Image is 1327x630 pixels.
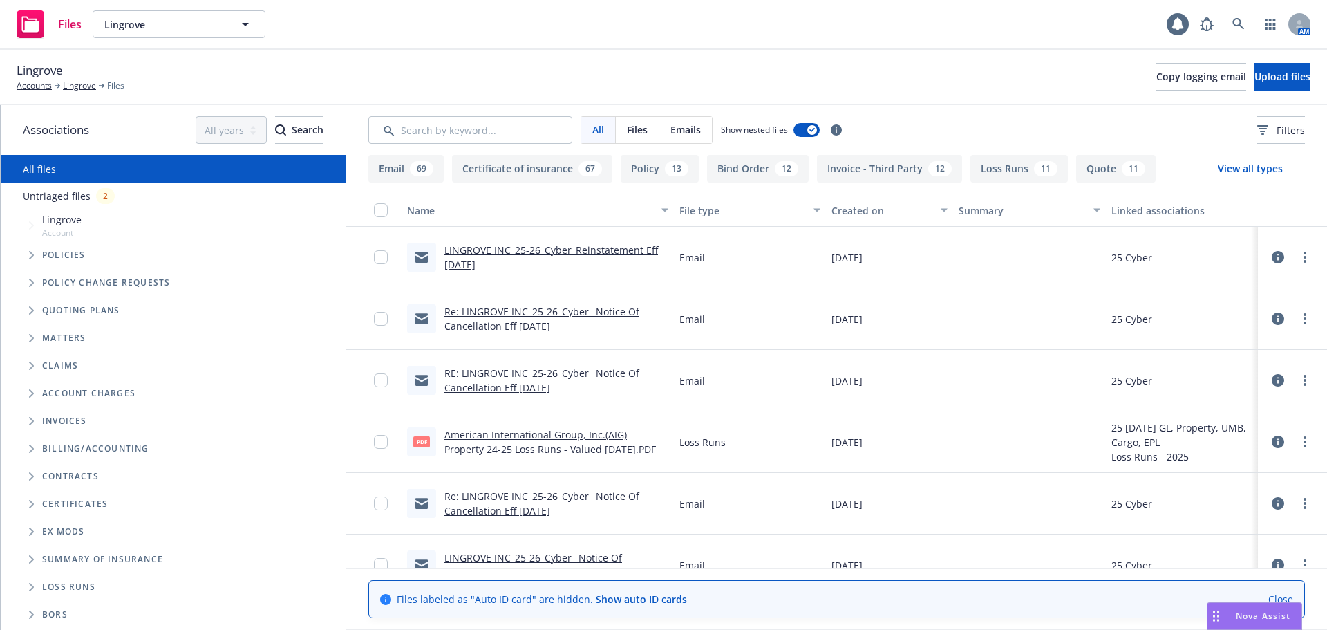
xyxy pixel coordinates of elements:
[1207,602,1302,630] button: Nova Assist
[1156,70,1246,83] span: Copy logging email
[1257,123,1305,138] span: Filters
[368,116,572,144] input: Search by keyword...
[374,312,388,326] input: Toggle Row Selected
[42,279,170,287] span: Policy change requests
[826,194,953,227] button: Created on
[42,212,82,227] span: Lingrove
[1277,123,1305,138] span: Filters
[621,155,699,183] button: Policy
[831,435,863,450] span: [DATE]
[627,122,648,137] span: Files
[679,435,726,450] span: Loss Runs
[444,305,639,333] a: Re: LINGROVE INC_25-26_Cyber _Notice Of Cancellation Eff [DATE]
[42,472,99,481] span: Contracts
[444,243,658,271] a: LINGROVE INC_25-26_Cyber_Reinstatement Eff [DATE]
[42,445,149,453] span: Billing/Accounting
[953,194,1105,227] button: Summary
[1297,557,1313,573] a: more
[42,362,78,370] span: Claims
[1268,592,1293,606] a: Close
[275,124,286,136] svg: Search
[596,593,687,606] a: Show auto ID cards
[11,5,87,44] a: Files
[1111,373,1152,388] div: 25 Cyber
[374,558,388,572] input: Toggle Row Selected
[275,116,323,144] button: SearchSearch
[1111,497,1152,511] div: 25 Cyber
[107,80,124,92] span: Files
[1254,70,1310,83] span: Upload files
[96,188,115,204] div: 2
[42,611,68,619] span: BORs
[42,227,82,239] span: Account
[407,203,653,218] div: Name
[592,122,604,137] span: All
[817,155,962,183] button: Invoice - Third Party
[374,435,388,449] input: Toggle Row Selected
[1111,250,1152,265] div: 25 Cyber
[1111,312,1152,326] div: 25 Cyber
[1,210,346,435] div: Tree Example
[679,203,805,218] div: File type
[1254,63,1310,91] button: Upload files
[444,367,639,394] a: RE: LINGROVE INC_25-26_Cyber _Notice Of Cancellation Eff [DATE]
[42,417,87,425] span: Invoices
[831,497,863,511] span: [DATE]
[1257,10,1284,38] a: Switch app
[23,163,56,176] a: All files
[42,334,86,342] span: Matters
[42,251,86,259] span: Policies
[410,161,433,176] div: 69
[42,306,120,315] span: Quoting plans
[1297,372,1313,389] a: more
[1076,155,1156,183] button: Quote
[679,312,705,326] span: Email
[93,10,265,38] button: Lingrove
[402,194,674,227] button: Name
[444,490,639,517] a: Re: LINGROVE INC_25-26_Cyber _Notice Of Cancellation Eff [DATE]
[444,428,656,456] a: American International Group, Inc.(AIG) Property 24-25 Loss Runs - Valued [DATE].PDF
[959,203,1084,218] div: Summary
[1122,161,1145,176] div: 11
[1193,10,1221,38] a: Report a Bug
[1156,63,1246,91] button: Copy logging email
[679,497,705,511] span: Email
[17,80,52,92] a: Accounts
[42,389,135,398] span: Account charges
[831,250,863,265] span: [DATE]
[42,528,84,536] span: Ex Mods
[928,161,952,176] div: 12
[679,250,705,265] span: Email
[674,194,826,227] button: File type
[23,189,91,203] a: Untriaged files
[17,62,63,80] span: Lingrove
[1196,155,1305,183] button: View all types
[831,558,863,573] span: [DATE]
[368,155,444,183] button: Email
[665,161,688,176] div: 13
[374,250,388,264] input: Toggle Row Selected
[1111,450,1252,464] div: Loss Runs - 2025
[1297,311,1313,327] a: more
[707,155,809,183] button: Bind Order
[679,558,705,573] span: Email
[374,203,388,217] input: Select all
[58,19,82,30] span: Files
[1106,194,1258,227] button: Linked associations
[1297,495,1313,512] a: more
[1111,420,1252,450] div: 25 [DATE] GL, Property, UMB, Cargo, EPL
[444,551,622,579] a: LINGROVE INC_25-26_Cyber _Notice Of Cancellation Eff [DATE]
[679,373,705,388] span: Email
[374,497,388,510] input: Toggle Row Selected
[1297,249,1313,266] a: more
[397,592,687,606] span: Files labeled as "Auto ID card" are hidden.
[1257,116,1305,144] button: Filters
[42,583,95,591] span: Loss Runs
[413,436,430,447] span: PDF
[63,80,96,92] a: Lingrove
[104,17,224,32] span: Lingrove
[452,155,612,183] button: Certificate of insurance
[670,122,701,137] span: Emails
[1236,610,1290,622] span: Nova Assist
[970,155,1068,183] button: Loss Runs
